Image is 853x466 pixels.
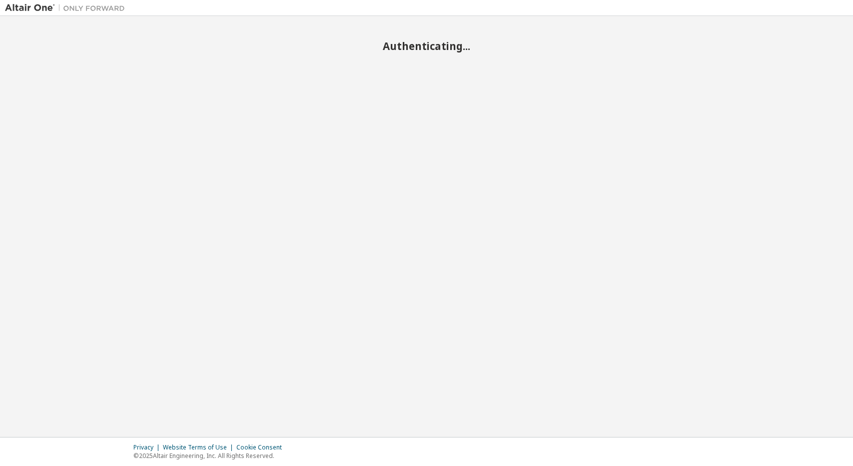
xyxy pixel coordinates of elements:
div: Privacy [133,443,163,451]
img: Altair One [5,3,130,13]
p: © 2025 Altair Engineering, Inc. All Rights Reserved. [133,451,288,460]
h2: Authenticating... [5,39,848,52]
div: Cookie Consent [236,443,288,451]
div: Website Terms of Use [163,443,236,451]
